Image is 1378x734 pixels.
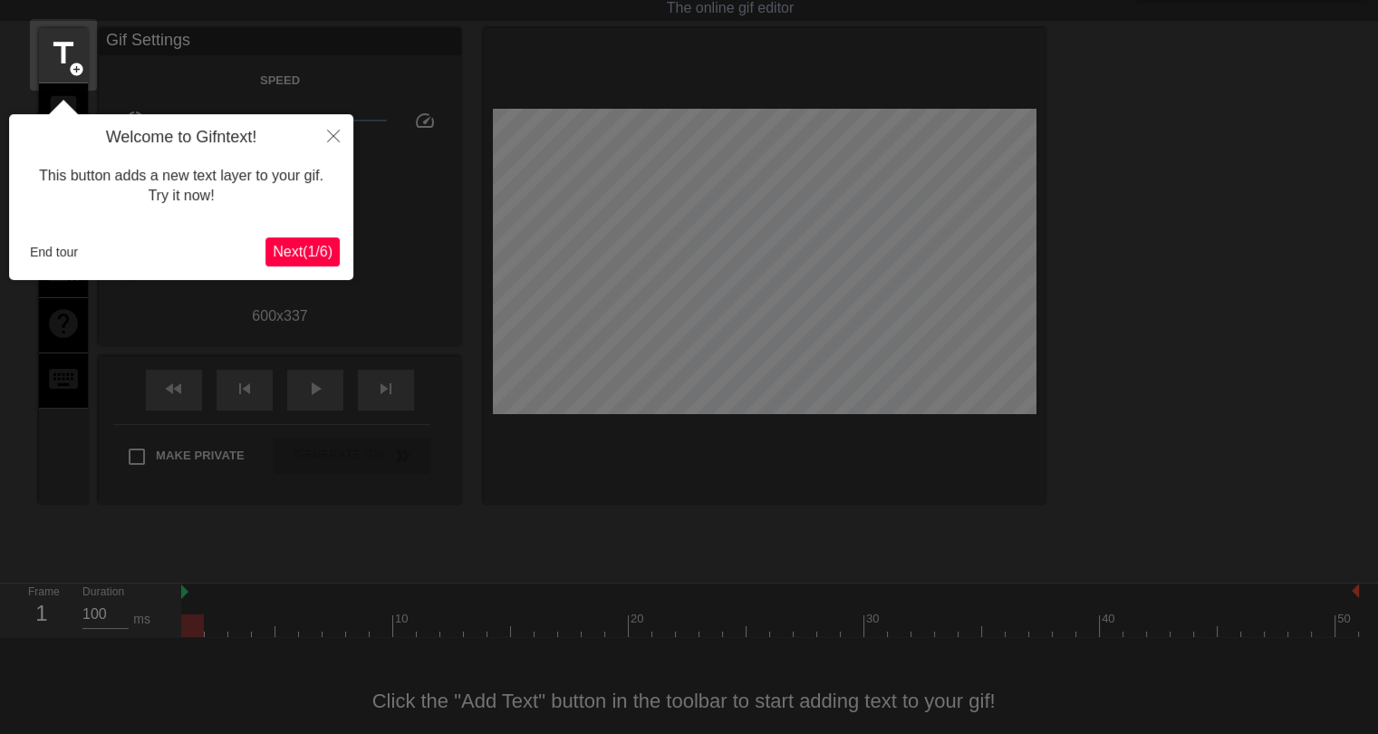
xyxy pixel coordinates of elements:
[313,114,353,156] button: Close
[265,237,340,266] button: Next
[23,148,340,225] div: This button adds a new text layer to your gif. Try it now!
[23,128,340,148] h4: Welcome to Gifntext!
[23,238,85,266] button: End tour
[273,244,332,259] span: Next ( 1 / 6 )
